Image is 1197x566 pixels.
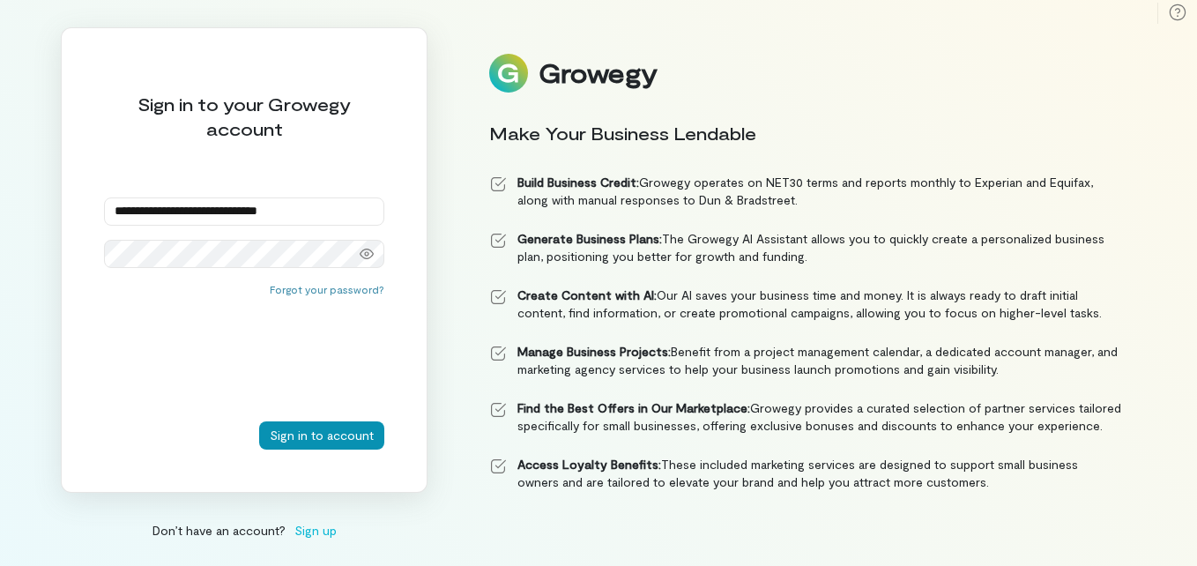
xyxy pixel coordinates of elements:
[517,231,662,246] strong: Generate Business Plans:
[489,174,1122,209] li: Growegy operates on NET30 terms and reports monthly to Experian and Equifax, along with manual re...
[517,287,657,302] strong: Create Content with AI:
[270,282,384,296] button: Forgot your password?
[489,121,1122,145] div: Make Your Business Lendable
[294,521,337,540] span: Sign up
[259,421,384,450] button: Sign in to account
[489,343,1122,378] li: Benefit from a project management calendar, a dedicated account manager, and marketing agency ser...
[489,230,1122,265] li: The Growegy AI Assistant allows you to quickly create a personalized business plan, positioning y...
[489,399,1122,435] li: Growegy provides a curated selection of partner services tailored specifically for small business...
[489,456,1122,491] li: These included marketing services are designed to support small business owners and are tailored ...
[61,521,427,540] div: Don’t have an account?
[517,400,750,415] strong: Find the Best Offers in Our Marketplace:
[517,457,661,472] strong: Access Loyalty Benefits:
[517,344,671,359] strong: Manage Business Projects:
[517,175,639,190] strong: Build Business Credit:
[489,54,528,93] img: Logo
[489,287,1122,322] li: Our AI saves your business time and money. It is always ready to draft initial content, find info...
[539,58,657,88] div: Growegy
[104,92,384,141] div: Sign in to your Growegy account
